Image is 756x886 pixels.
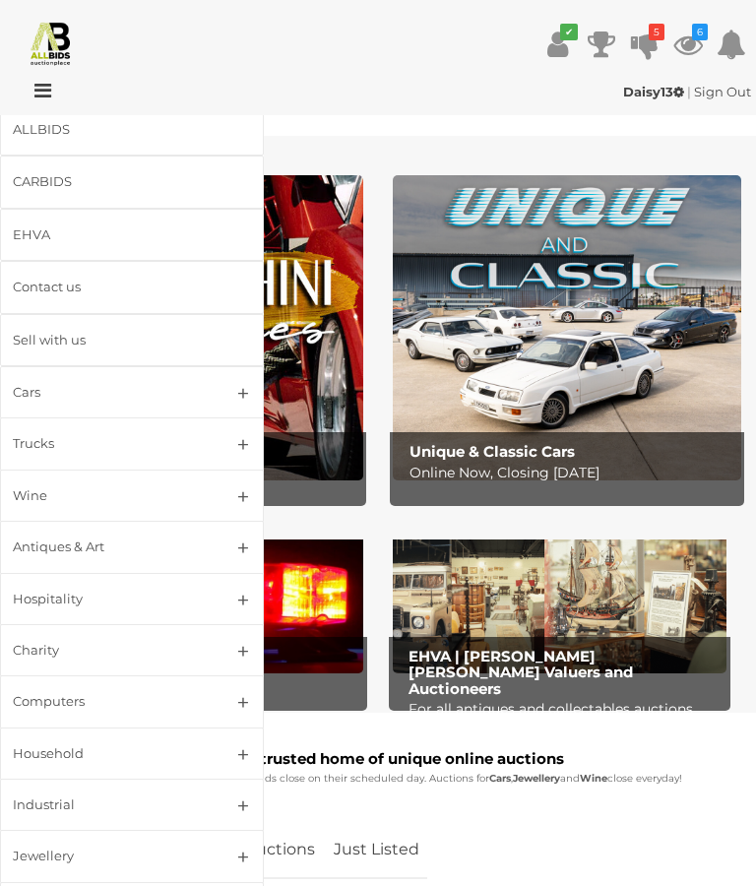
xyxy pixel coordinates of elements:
a: Daisy13 [623,84,687,99]
div: Household [13,742,204,765]
div: ALLBIDS [13,118,204,141]
div: Trucks [13,432,204,455]
div: CARBIDS [13,170,204,193]
a: EHVA | Evans Hastings Valuers and Auctioneers EHVA | [PERSON_NAME] [PERSON_NAME] Valuers and Auct... [393,520,726,673]
a: Just Listed [326,821,427,879]
b: EHVA | [PERSON_NAME] [PERSON_NAME] Valuers and Auctioneers [409,647,633,698]
img: Unique & Classic Cars [393,175,741,480]
i: 6 [692,24,708,40]
strong: Jewellery [513,772,560,785]
div: Sell with us [13,329,204,351]
div: EHVA [13,223,204,246]
div: Jewellery [13,845,204,867]
div: Computers [13,690,204,713]
img: Allbids.com.au [28,20,74,66]
a: Police Recovered Goods Police Recovered Goods Closing [DATE] [30,520,363,673]
div: Contact us [13,276,204,298]
a: ✔ [543,27,573,62]
a: Sign Out [694,84,751,99]
strong: Cars [489,772,511,785]
p: Online Now, Closing [DATE] [409,461,735,485]
a: Lamborghini Wines Lamborghini Wines Closing [DATE] [15,175,363,480]
p: All Auctions are listed for 4-7 days and bids close on their scheduled day. Auctions for , and cl... [25,770,717,788]
div: Industrial [13,793,204,816]
div: Cars [13,381,204,404]
h1: Australia's trusted home of unique online auctions [25,751,717,768]
strong: Daisy13 [623,84,684,99]
p: For all antiques and collectables auctions visit: EHVA [409,697,721,746]
a: 6 [673,27,703,62]
b: Unique & Classic Cars [409,442,575,461]
div: Hospitality [13,588,204,610]
div: Wine [13,484,204,507]
a: 5 [630,27,660,62]
div: Antiques & Art [13,536,204,558]
div: Charity [13,639,204,662]
a: Unique & Classic Cars Unique & Classic Cars Online Now, Closing [DATE] [393,175,741,480]
i: 5 [649,24,664,40]
i: ✔ [560,24,578,40]
span: | [687,84,691,99]
strong: Wine [580,772,607,785]
img: EHVA | Evans Hastings Valuers and Auctioneers [393,520,726,673]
